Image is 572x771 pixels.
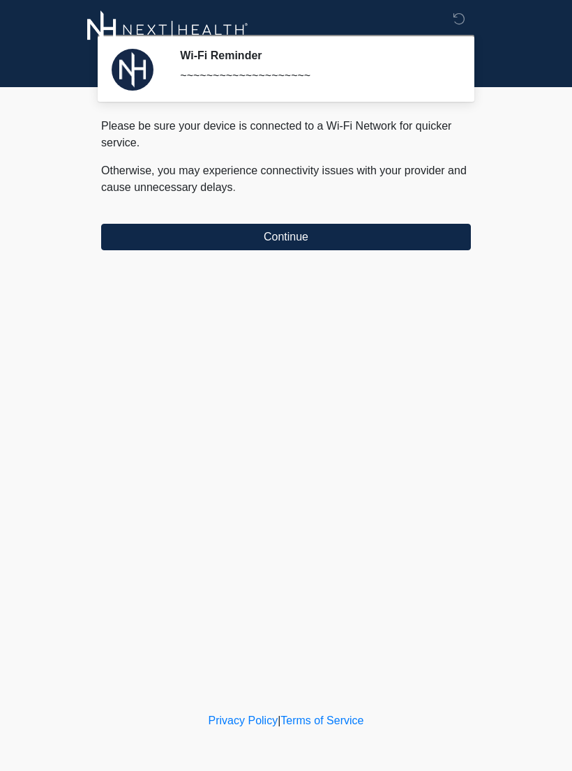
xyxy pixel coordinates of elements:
[87,10,248,49] img: Next-Health Logo
[101,118,471,151] p: Please be sure your device is connected to a Wi-Fi Network for quicker service.
[101,224,471,250] button: Continue
[180,68,450,84] div: ~~~~~~~~~~~~~~~~~~~~
[209,715,278,726] a: Privacy Policy
[233,181,236,193] span: .
[278,715,280,726] a: |
[101,162,471,196] p: Otherwise, you may experience connectivity issues with your provider and cause unnecessary delays
[112,49,153,91] img: Agent Avatar
[280,715,363,726] a: Terms of Service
